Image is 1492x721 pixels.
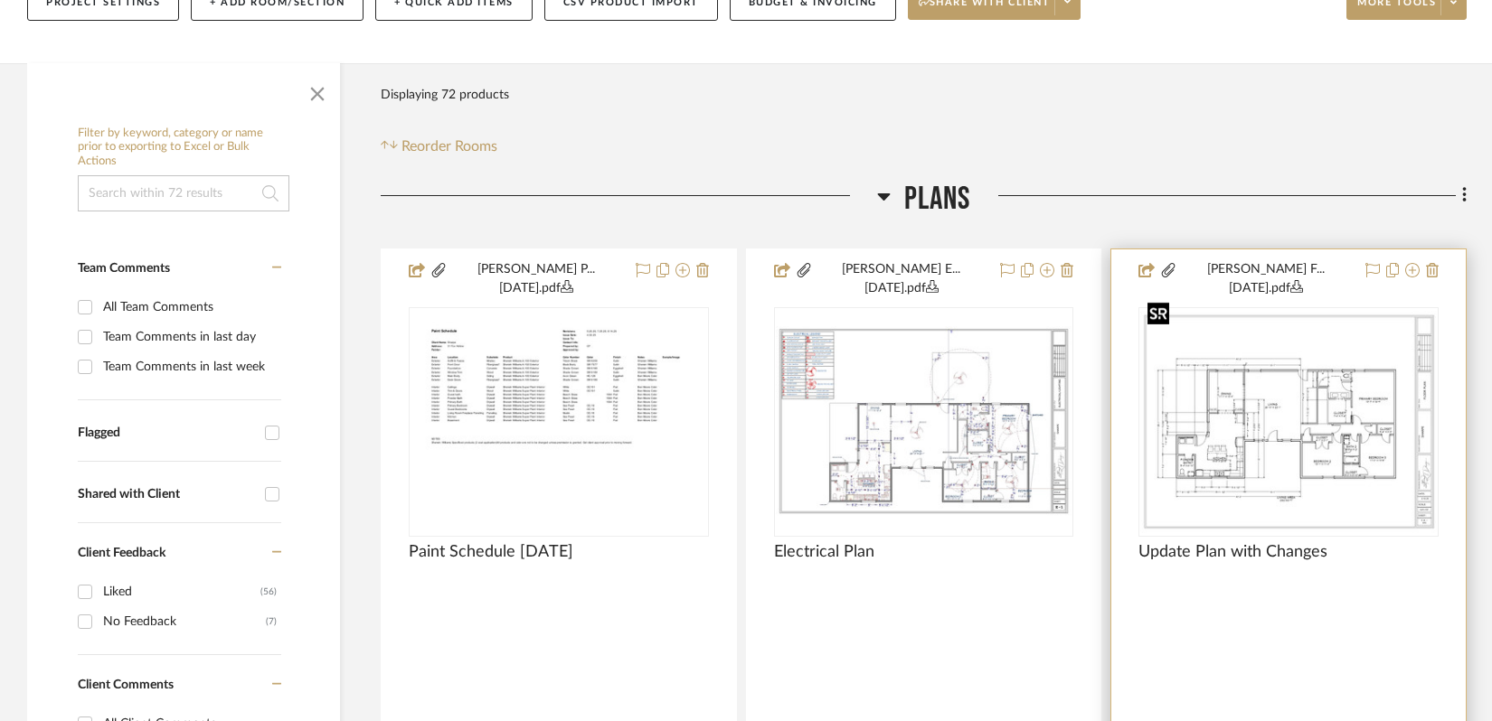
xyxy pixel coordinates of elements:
[381,77,509,113] div: Displaying 72 products
[78,262,170,275] span: Team Comments
[1140,311,1437,533] img: Update Plan with Changes
[299,72,335,108] button: Close
[78,426,256,441] div: Flagged
[1138,542,1327,562] span: Update Plan with Changes
[78,126,289,169] h6: Filter by keyword, category or name prior to exporting to Excel or Bulk Actions
[448,260,625,298] button: [PERSON_NAME] P...[DATE].pdf
[401,136,497,157] span: Reorder Rooms
[103,293,277,322] div: All Team Comments
[904,180,971,219] span: Plans
[412,309,705,535] img: Paint Schedule 8.14.25
[813,260,990,298] button: [PERSON_NAME] E...[DATE].pdf
[266,607,277,636] div: (7)
[78,175,289,211] input: Search within 72 results
[774,542,874,562] span: Electrical Plan
[103,607,266,636] div: No Feedback
[78,547,165,559] span: Client Feedback
[1177,260,1355,298] button: [PERSON_NAME] F...[DATE].pdf
[1139,308,1438,536] div: 0
[776,326,1072,518] img: Electrical Plan
[103,577,260,606] div: Liked
[103,323,277,351] div: Team Comments in last day
[381,136,497,157] button: Reorder Rooms
[260,577,277,606] div: (56)
[775,308,1073,536] div: 0
[409,542,573,562] span: Paint Schedule [DATE]
[103,352,277,381] div: Team Comments in last week
[78,487,256,502] div: Shared with Client
[78,679,174,691] span: Client Comments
